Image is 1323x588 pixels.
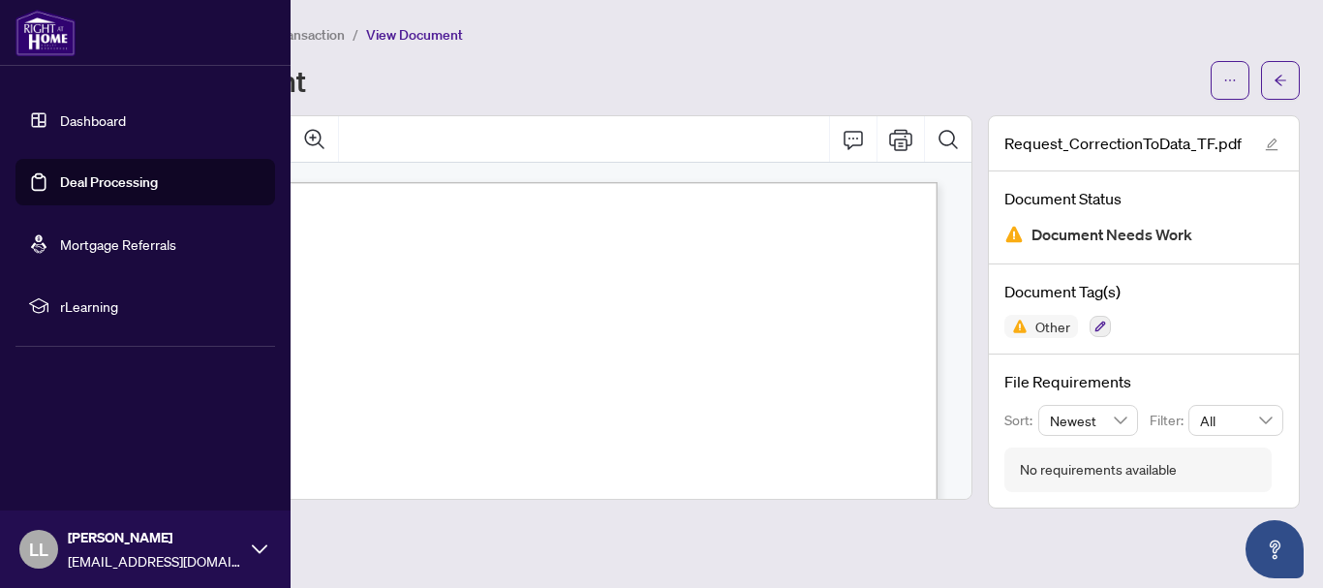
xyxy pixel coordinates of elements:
[1246,520,1304,578] button: Open asap
[68,550,242,572] span: [EMAIL_ADDRESS][DOMAIN_NAME]
[353,23,358,46] li: /
[29,536,48,563] span: LL
[1028,320,1078,333] span: Other
[366,26,463,44] span: View Document
[1004,315,1028,338] img: Status Icon
[60,295,262,317] span: rLearning
[1004,410,1038,431] p: Sort:
[15,10,76,56] img: logo
[1031,222,1192,248] span: Document Needs Work
[1200,406,1272,435] span: All
[1004,225,1024,244] img: Document Status
[1004,370,1283,393] h4: File Requirements
[241,26,345,44] span: View Transaction
[1050,406,1127,435] span: Newest
[1274,74,1287,87] span: arrow-left
[60,235,176,253] a: Mortgage Referrals
[1004,132,1242,155] span: Request_CorrectionToData_TF.pdf
[1223,74,1237,87] span: ellipsis
[1020,459,1177,480] div: No requirements available
[1004,187,1283,210] h4: Document Status
[60,173,158,191] a: Deal Processing
[1004,280,1283,303] h4: Document Tag(s)
[1265,138,1278,151] span: edit
[1150,410,1188,431] p: Filter:
[60,111,126,129] a: Dashboard
[68,527,242,548] span: [PERSON_NAME]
